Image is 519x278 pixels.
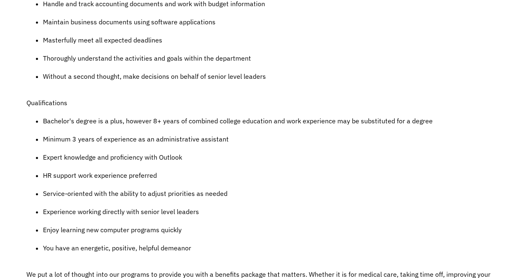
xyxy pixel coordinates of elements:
p: Expert knowledge and proficiency with Outlook [43,152,493,162]
p: Qualifications [26,98,493,108]
p: Enjoy learning new computer programs quickly [43,225,493,235]
p: Service-oriented with the ability to adjust priorities as needed [43,188,493,198]
p: Thoroughly understand the activities and goals within the department [43,53,493,63]
p: Experience working directly with senior level leaders [43,207,493,217]
p: Maintain business documents using software applications [43,17,493,27]
p: Bachelor's degree is a plus, however 8+ years of combined college education and work experience m... [43,116,493,126]
p: Minimum 3 years of experience as an administrative assistant [43,134,493,144]
p: HR support work experience preferred [43,170,493,180]
p: Without a second thought, make decisions on behalf of senior level leaders [43,71,493,81]
p: You have an energetic, positive, helpful demeanor [43,243,493,253]
p: Masterfully meet all expected deadlines [43,35,493,45]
